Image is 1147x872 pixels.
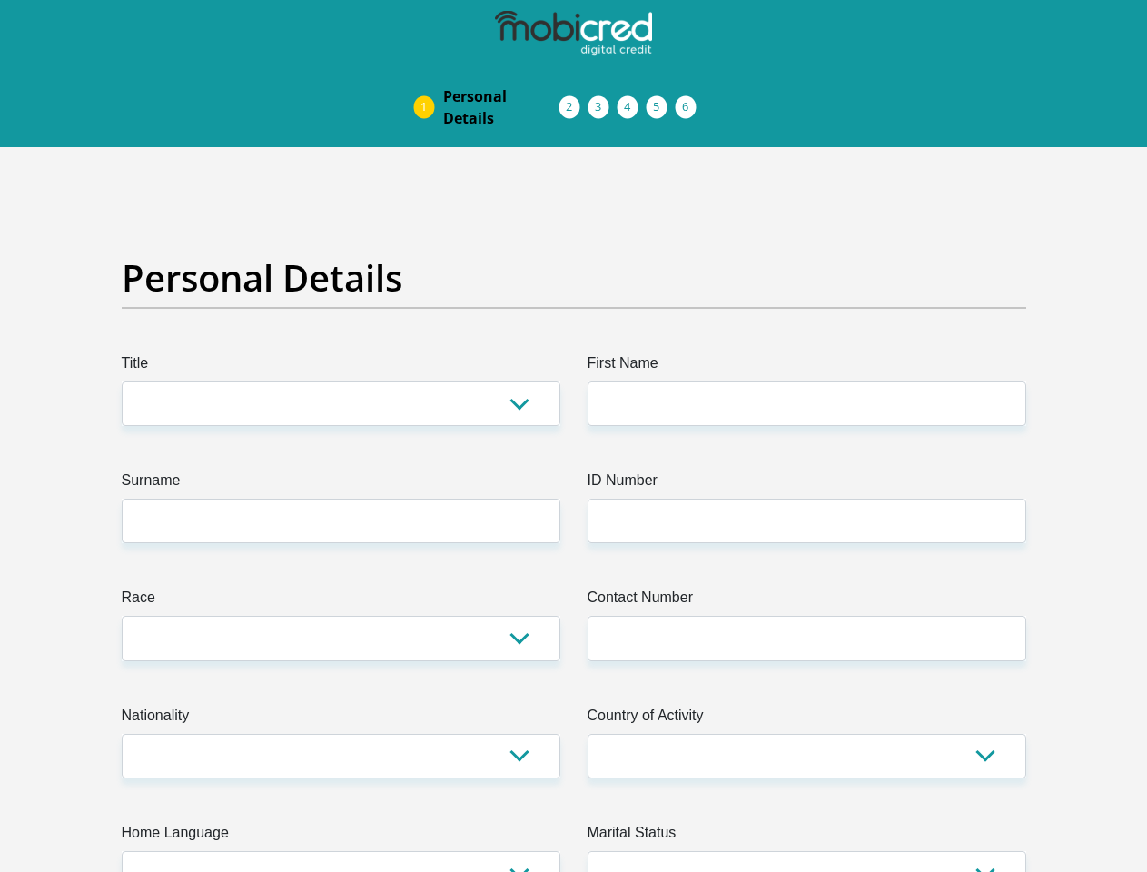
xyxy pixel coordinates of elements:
[588,499,1026,543] input: ID Number
[588,822,1026,851] label: Marital Status
[588,705,1026,734] label: Country of Activity
[122,470,560,499] label: Surname
[122,499,560,543] input: Surname
[122,587,560,616] label: Race
[588,587,1026,616] label: Contact Number
[122,256,1026,300] h2: Personal Details
[588,352,1026,381] label: First Name
[122,822,560,851] label: Home Language
[443,85,559,129] span: Personal Details
[429,78,574,136] a: PersonalDetails
[495,11,651,56] img: mobicred logo
[588,616,1026,660] input: Contact Number
[122,705,560,734] label: Nationality
[588,470,1026,499] label: ID Number
[122,352,560,381] label: Title
[588,381,1026,426] input: First Name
